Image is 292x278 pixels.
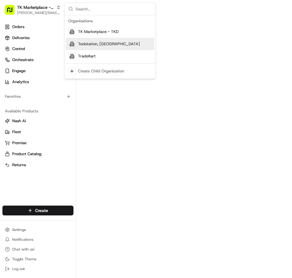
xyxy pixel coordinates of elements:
[2,206,73,215] button: Create
[78,29,119,35] span: TK Marketplace - TKD
[2,55,73,65] button: Orchestrate
[12,247,34,252] span: Chat with us!
[78,41,140,47] span: Toolstation, [GEOGRAPHIC_DATA]
[12,129,21,135] span: Fleet
[52,89,56,94] div: 💻
[61,104,74,108] span: Pylon
[6,24,111,34] p: Welcome 👋
[5,118,71,124] a: Nash AI
[12,79,29,85] span: Analytics
[12,237,34,242] span: Notifications
[12,257,37,262] span: Toggle Theme
[2,116,73,126] button: Nash AI
[2,235,73,244] button: Notifications
[12,140,27,146] span: Promise
[6,6,18,18] img: Nash
[6,89,11,94] div: 📗
[12,89,47,95] span: Knowledge Base
[17,10,61,15] button: [PERSON_NAME][EMAIL_ADDRESS][DOMAIN_NAME]
[2,138,73,148] button: Promise
[49,86,100,97] a: 💻API Documentation
[2,66,73,76] button: Engage
[17,4,54,10] button: TK Marketplace - TKD
[2,255,73,263] button: Toggle Theme
[12,35,30,41] span: Deliveries
[12,162,26,168] span: Returns
[5,129,71,135] a: Fleet
[21,58,100,64] div: Start new chat
[16,39,110,46] input: Got a question? Start typing here...
[12,68,26,74] span: Engage
[35,207,48,214] span: Create
[78,53,96,59] span: TradeKart
[21,64,77,69] div: We're available if you need us!
[78,68,124,74] div: Create Child Organization
[4,86,49,97] a: 📗Knowledge Base
[2,77,73,87] a: Analytics
[43,103,74,108] a: Powered byPylon
[12,227,26,232] span: Settings
[66,16,154,26] div: Organizations
[104,60,111,68] button: Start new chat
[2,265,73,273] button: Log out
[12,46,25,52] span: Control
[12,151,41,157] span: Product Catalog
[5,140,71,146] a: Promise
[12,266,25,271] span: Log out
[2,33,73,43] a: Deliveries
[2,225,73,234] button: Settings
[76,3,152,15] input: Search...
[2,127,73,137] button: Fleet
[2,106,73,116] div: Available Products
[2,160,73,170] button: Returns
[5,151,71,157] a: Product Catalog
[65,15,155,79] div: Suggestions
[12,57,34,63] span: Orchestrate
[2,245,73,254] button: Chat with us!
[5,162,71,168] a: Returns
[6,58,17,69] img: 1736555255976-a54dd68f-1ca7-489b-9aae-adbdc363a1c4
[2,92,73,101] div: Favorites
[12,24,24,30] span: Orders
[12,118,26,124] span: Nash AI
[2,22,73,32] a: Orders
[2,44,73,54] button: Control
[2,149,73,159] button: Product Catalog
[2,2,63,17] button: TK Marketplace - TKD[PERSON_NAME][EMAIL_ADDRESS][DOMAIN_NAME]
[58,89,98,95] span: API Documentation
